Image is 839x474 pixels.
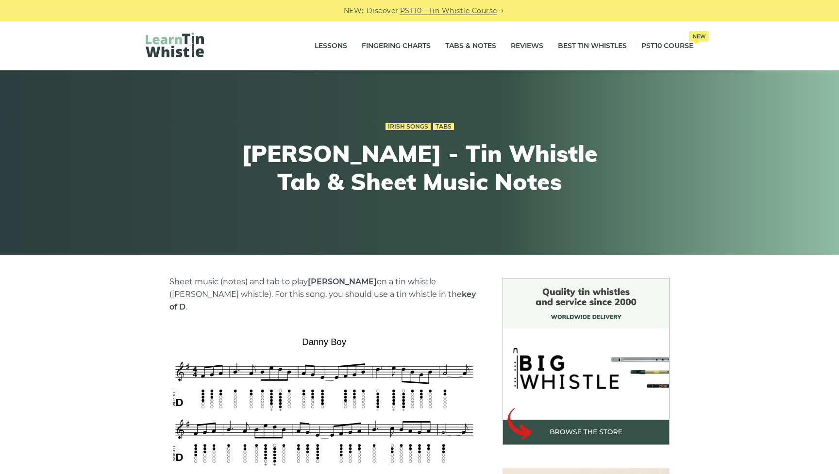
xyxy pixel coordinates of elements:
span: New [689,31,709,42]
a: Irish Songs [386,123,431,131]
img: BigWhistle Tin Whistle Store [503,278,670,445]
a: Tabs & Notes [445,34,496,58]
strong: [PERSON_NAME] [308,277,377,286]
a: Fingering Charts [362,34,431,58]
a: Best Tin Whistles [558,34,627,58]
h1: [PERSON_NAME] - Tin Whistle Tab & Sheet Music Notes [241,140,598,196]
a: Lessons [315,34,347,58]
a: Reviews [511,34,543,58]
p: Sheet music (notes) and tab to play on a tin whistle ([PERSON_NAME] whistle). For this song, you ... [169,276,479,313]
img: LearnTinWhistle.com [146,33,204,57]
a: PST10 CourseNew [641,34,693,58]
a: Tabs [433,123,454,131]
